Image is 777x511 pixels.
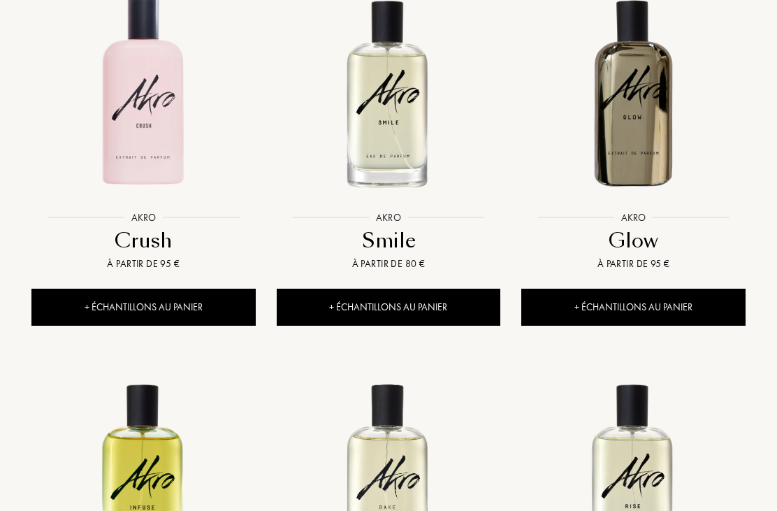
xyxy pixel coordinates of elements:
[527,257,740,271] div: À partir de 95 €
[282,257,495,271] div: À partir de 80 €
[31,289,256,326] div: + Échantillons au panier
[37,257,250,271] div: À partir de 95 €
[521,289,746,326] div: + Échantillons au panier
[277,289,501,326] div: + Échantillons au panier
